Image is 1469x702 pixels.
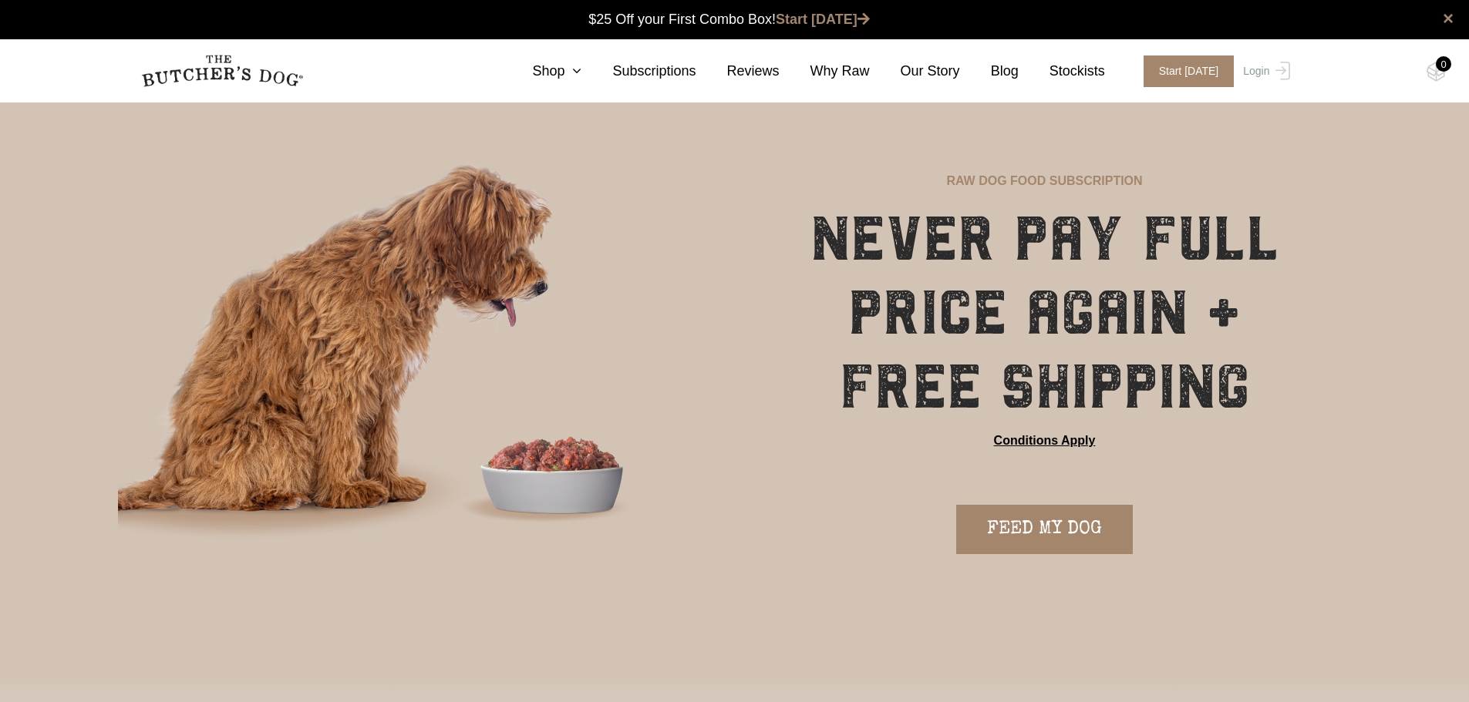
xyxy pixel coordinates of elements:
[1427,62,1446,82] img: TBD_Cart-Empty.png
[994,432,1096,450] a: Conditions Apply
[946,172,1142,190] p: RAW DOG FOOD SUBSCRIPTION
[1239,55,1289,87] a: Login
[870,61,960,82] a: Our Story
[1144,55,1235,87] span: Start [DATE]
[780,61,870,82] a: Why Raw
[956,505,1133,554] a: FEED MY DOG
[1436,56,1451,72] div: 0
[696,61,780,82] a: Reviews
[118,102,732,613] img: blaze-subscription-hero
[501,61,581,82] a: Shop
[960,61,1019,82] a: Blog
[776,12,870,27] a: Start [DATE]
[1019,61,1105,82] a: Stockists
[1443,9,1454,28] a: close
[581,61,696,82] a: Subscriptions
[1128,55,1240,87] a: Start [DATE]
[777,202,1313,424] h1: NEVER PAY FULL PRICE AGAIN + FREE SHIPPING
